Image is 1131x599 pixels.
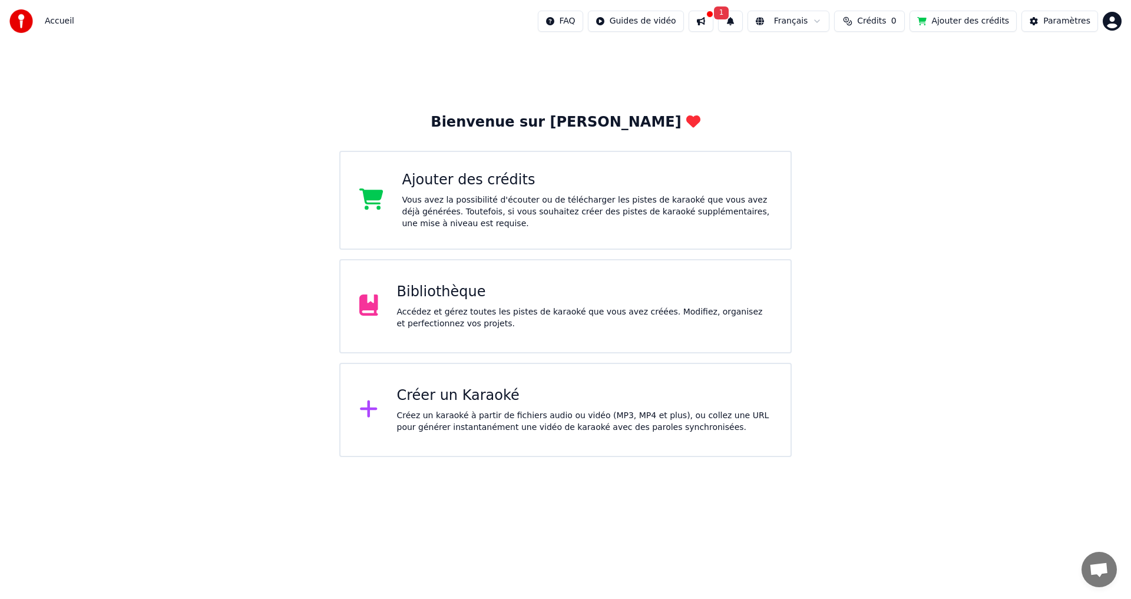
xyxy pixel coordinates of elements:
span: 0 [891,15,897,27]
div: Bienvenue sur [PERSON_NAME] [431,113,700,132]
button: Guides de vidéo [588,11,684,32]
div: Bibliothèque [397,283,772,302]
div: Accédez et gérez toutes les pistes de karaoké que vous avez créées. Modifiez, organisez et perfec... [397,306,772,330]
span: Crédits [857,15,886,27]
div: Ouvrir le chat [1082,552,1117,587]
button: FAQ [538,11,583,32]
span: 1 [714,6,729,19]
button: Crédits0 [834,11,905,32]
button: Ajouter des crédits [910,11,1017,32]
button: 1 [718,11,743,32]
button: Paramètres [1021,11,1098,32]
div: Paramètres [1043,15,1090,27]
nav: breadcrumb [45,15,74,27]
img: youka [9,9,33,33]
div: Créez un karaoké à partir de fichiers audio ou vidéo (MP3, MP4 et plus), ou collez une URL pour g... [397,410,772,433]
div: Créer un Karaoké [397,386,772,405]
span: Accueil [45,15,74,27]
div: Ajouter des crédits [402,171,772,190]
div: Vous avez la possibilité d'écouter ou de télécharger les pistes de karaoké que vous avez déjà gén... [402,194,772,230]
